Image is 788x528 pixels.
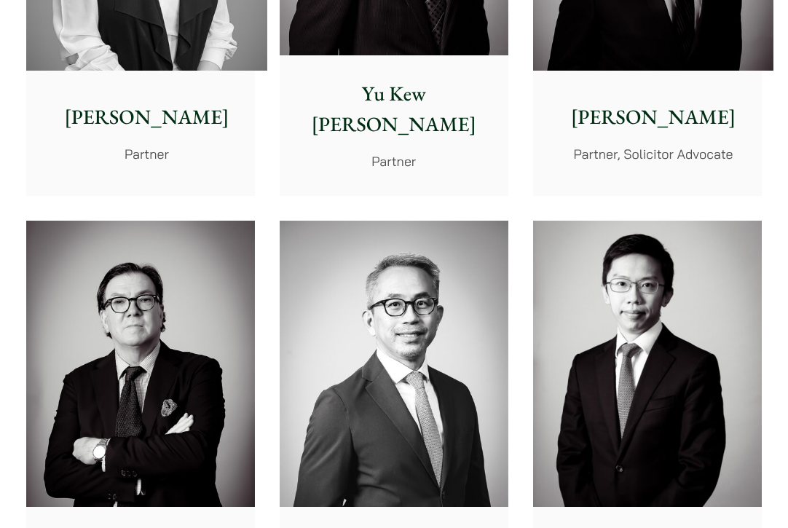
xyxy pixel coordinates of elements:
img: Henry Ma photo [533,221,762,507]
p: Partner, Solicitor Advocate [545,144,763,164]
p: Partner [291,151,497,171]
p: [PERSON_NAME] [38,102,256,133]
p: Yu Kew [PERSON_NAME] [291,79,497,140]
p: [PERSON_NAME] [545,102,763,133]
p: Partner [38,144,256,164]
